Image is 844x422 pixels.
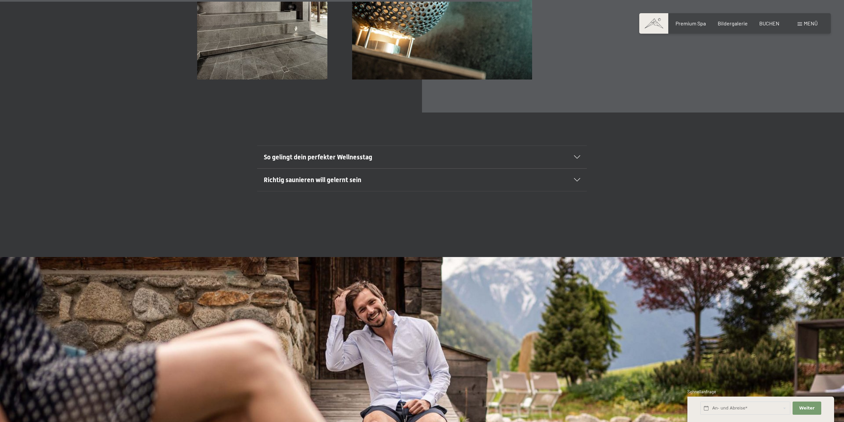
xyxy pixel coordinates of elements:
button: Weiter [793,402,821,415]
a: BUCHEN [759,20,779,26]
span: Menü [804,20,818,26]
span: Schnellanfrage [687,389,716,394]
a: Premium Spa [676,20,706,26]
span: So gelingt dein perfekter Wellnesstag [264,153,372,161]
a: Bildergalerie [718,20,748,26]
span: Richtig saunieren will gelernt sein [264,176,361,184]
span: Weiter [799,405,815,411]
